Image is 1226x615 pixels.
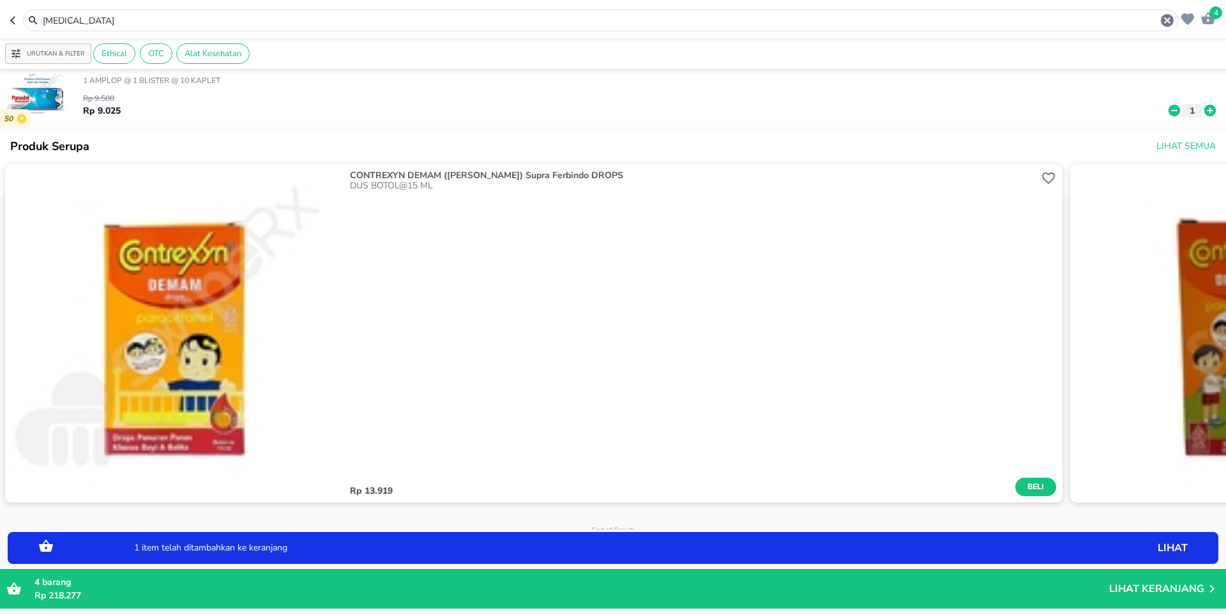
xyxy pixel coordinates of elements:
[140,48,172,59] span: OTC
[94,48,135,59] span: Ethical
[27,49,85,59] p: Urutkan & Filter
[350,486,1015,496] p: Rp 13.919
[1015,478,1056,496] button: Beli
[176,43,250,64] div: Alat Kesehatan
[350,171,1036,181] p: CONTREXYN DEMAM ([PERSON_NAME]) Supra Ferbindo DROPS
[134,543,997,552] p: 1 item telah ditambahkan ke keranjang
[34,589,81,602] span: Rp 218.277
[1209,6,1222,19] span: 4
[1025,480,1047,494] span: Beli
[34,575,1109,589] p: barang
[1183,104,1202,118] button: 1
[1156,139,1216,155] span: Lihat Semua
[34,576,40,588] span: 4
[350,181,1038,191] p: DUS BOTOL@15 ML
[4,114,17,124] p: 50
[582,526,644,535] p: End of Result
[1151,135,1218,158] button: Lihat Semua
[5,164,344,503] img: ID104138-1.e02e3e48-146e-461e-879b-cbec43495026.jpeg
[5,43,91,64] button: Urutkan & Filter
[42,14,1160,27] input: Cari 4000+ produk di sini
[177,48,249,59] span: Alat Kesehatan
[1197,8,1216,27] button: 4
[140,43,172,64] div: OTC
[83,93,121,104] p: Rp 9.500
[83,104,121,118] p: Rp 9.025
[83,75,252,86] p: 1 AMPLOP @ 1 BLISTER @ 10 KAPLET
[93,43,135,64] div: Ethical
[1186,104,1198,118] p: 1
